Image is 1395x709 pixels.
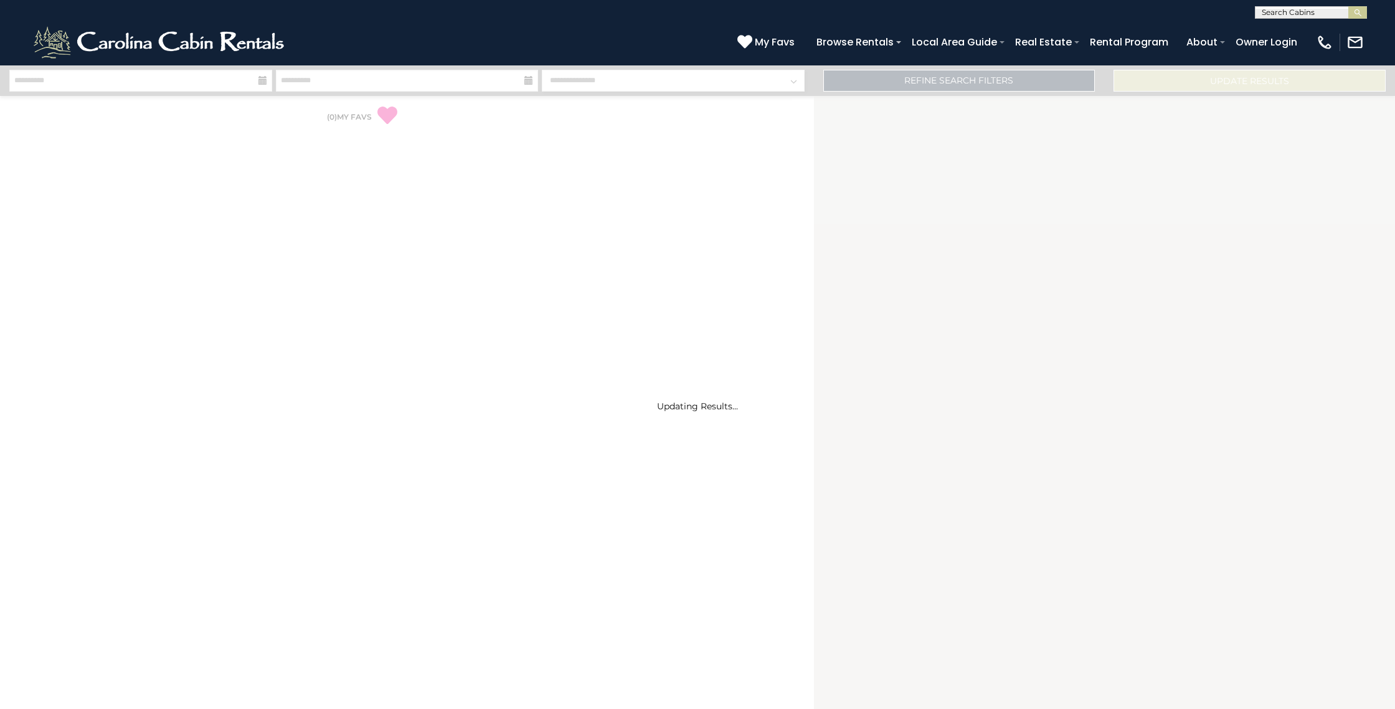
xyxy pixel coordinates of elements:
a: About [1180,31,1224,53]
a: My Favs [737,34,798,50]
img: White-1-2.png [31,24,290,61]
span: My Favs [755,34,795,50]
a: Browse Rentals [810,31,900,53]
img: mail-regular-white.png [1346,34,1364,51]
a: Real Estate [1009,31,1078,53]
a: Rental Program [1084,31,1175,53]
a: Local Area Guide [906,31,1003,53]
img: phone-regular-white.png [1316,34,1333,51]
a: Owner Login [1229,31,1303,53]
